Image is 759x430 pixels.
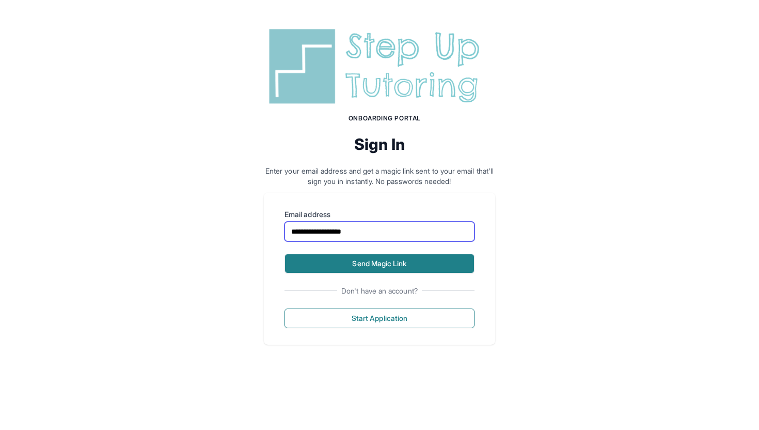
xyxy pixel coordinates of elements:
span: Don't have an account? [337,286,422,296]
label: Email address [284,209,475,220]
button: Send Magic Link [284,254,475,273]
h1: Onboarding Portal [274,114,495,122]
h2: Sign In [264,135,495,153]
p: Enter your email address and get a magic link sent to your email that'll sign you in instantly. N... [264,166,495,187]
img: Step Up Tutoring horizontal logo [264,25,495,108]
button: Start Application [284,309,475,328]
